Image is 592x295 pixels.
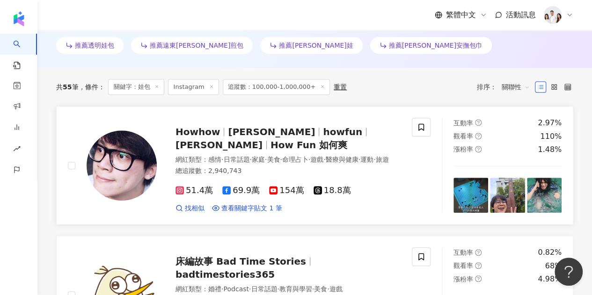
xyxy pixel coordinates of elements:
[373,156,375,163] span: ·
[475,262,482,269] span: question-circle
[228,126,315,137] span: [PERSON_NAME]
[150,42,243,49] span: 推薦遠東[PERSON_NAME]煎包
[175,155,401,165] div: 網紅類型 ：
[538,118,562,128] div: 2.97%
[308,156,310,163] span: ·
[175,285,401,294] div: 網紅類型 ：
[223,285,248,293] span: Podcast
[269,186,304,195] span: 154萬
[267,156,280,163] span: 美食
[221,285,223,293] span: ·
[453,119,473,127] span: 互動率
[555,258,583,286] iframe: Help Scout Beacon - Open
[208,156,221,163] span: 感情
[221,204,282,213] span: 查看關鍵字貼文 1 筆
[453,249,473,256] span: 互動率
[13,139,21,160] span: rise
[212,204,282,213] a: 查看關鍵字貼文 1 筆
[277,285,279,293] span: ·
[78,83,104,91] span: 條件 ：
[545,261,562,271] div: 68%
[222,186,260,195] span: 69.9萬
[11,11,26,26] img: logo icon
[475,133,482,139] span: question-circle
[175,126,220,137] span: Howhow
[265,156,267,163] span: ·
[108,79,164,95] span: 關鍵字：娃包
[13,34,32,70] a: search
[280,156,282,163] span: ·
[323,156,325,163] span: ·
[453,132,473,140] span: 觀看率
[334,83,347,91] div: 重置
[175,139,263,151] span: [PERSON_NAME]
[475,146,482,152] span: question-circle
[360,156,373,163] span: 運動
[175,204,205,213] a: 找相似
[270,139,347,151] span: How Fun 如何爽
[223,156,249,163] span: 日常話題
[314,186,351,195] span: 18.8萬
[56,83,78,91] div: 共 筆
[221,156,223,163] span: ·
[310,156,323,163] span: 遊戲
[185,204,205,213] span: 找相似
[453,262,473,269] span: 觀看率
[312,285,314,293] span: ·
[251,285,277,293] span: 日常話題
[389,42,482,49] span: 推薦[PERSON_NAME]安撫包巾
[279,42,353,49] span: 推薦[PERSON_NAME]娃
[475,275,482,282] span: question-circle
[477,79,535,94] div: 排序：
[453,275,473,283] span: 漲粉率
[56,106,573,224] a: KOL AvatarHowhow[PERSON_NAME]howfun[PERSON_NAME]How Fun 如何爽網紅類型：感情·日常話題·家庭·美食·命理占卜·遊戲·醫療與健康·運動·旅遊...
[175,256,306,267] span: 床編故事 Bad Time Stories
[527,178,562,212] img: post-image
[475,249,482,256] span: question-circle
[323,126,362,137] span: howfun
[538,144,562,155] div: 1.48%
[376,156,389,163] span: 旅遊
[63,83,72,91] span: 55
[208,285,221,293] span: 婚禮
[175,269,275,280] span: badtimestories365
[453,145,473,153] span: 漲粉率
[538,274,562,284] div: 4.98%
[327,285,329,293] span: ·
[540,131,562,142] div: 110%
[538,247,562,258] div: 0.82%
[279,285,312,293] span: 教育與學習
[175,166,401,176] div: 總追蹤數 ： 2,940,743
[446,10,476,20] span: 繁體中文
[326,156,358,163] span: 醫療與健康
[358,156,360,163] span: ·
[168,79,219,95] span: Instagram
[175,186,213,195] span: 51.4萬
[490,178,525,212] img: post-image
[223,79,330,95] span: 追蹤數：100,000-1,000,000+
[75,42,114,49] span: 推薦透明娃包
[544,6,562,24] img: 20231221_NR_1399_Small.jpg
[453,178,488,212] img: post-image
[282,156,308,163] span: 命理占卜
[329,285,343,293] span: 遊戲
[249,285,251,293] span: ·
[252,156,265,163] span: 家庭
[87,130,157,201] img: KOL Avatar
[502,79,530,94] span: 關聯性
[249,156,251,163] span: ·
[475,119,482,126] span: question-circle
[314,285,327,293] span: 美食
[506,10,536,19] span: 活動訊息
